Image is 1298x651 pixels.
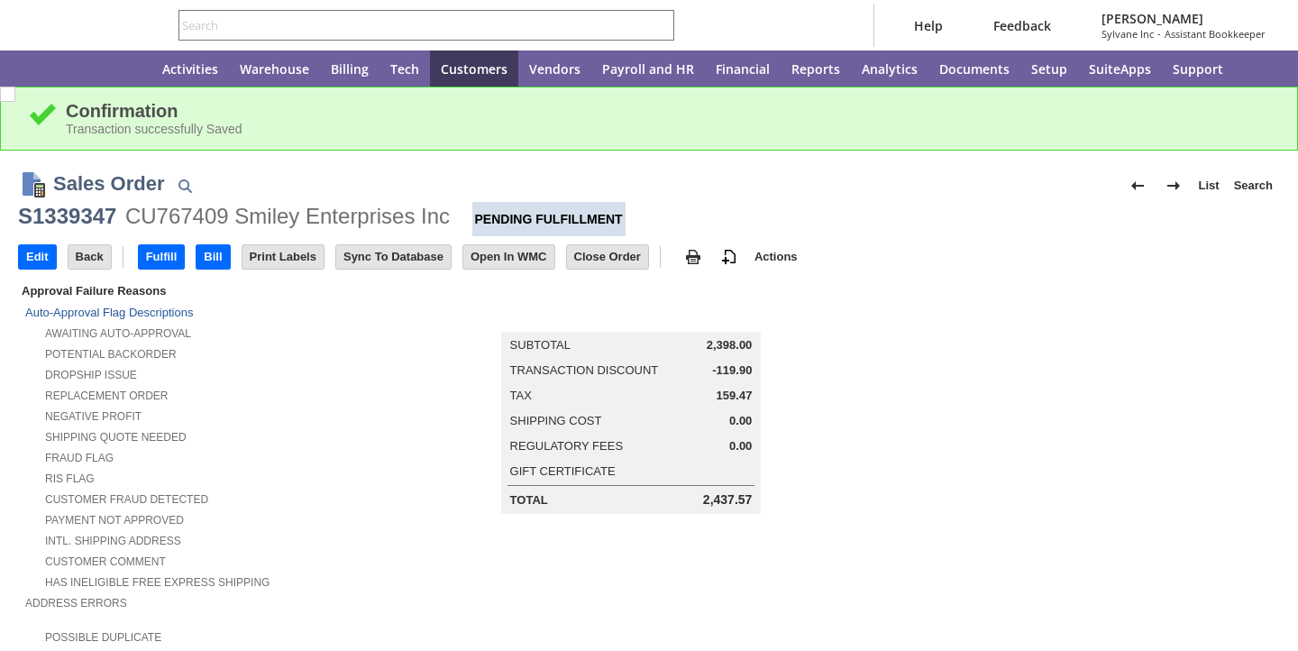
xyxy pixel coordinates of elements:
div: S1339347 [18,202,116,231]
span: [PERSON_NAME] [1101,10,1266,27]
input: Print Labels [242,245,324,269]
svg: Recent Records [32,58,54,79]
span: Payroll and HR [602,60,694,78]
span: 2,398.00 [707,338,753,353]
a: Tech [379,50,430,87]
a: Reports [781,50,851,87]
span: 0.00 [729,414,752,428]
a: Vendors [518,50,591,87]
input: Sync To Database [336,245,451,269]
span: Vendors [529,60,580,78]
a: Payroll and HR [591,50,705,87]
a: Analytics [851,50,928,87]
a: Awaiting Auto-Approval [45,327,191,340]
span: Support [1173,60,1223,78]
a: Address Errors [25,597,127,610]
div: Confirmation [66,101,1270,122]
a: Dropship Issue [45,369,137,381]
a: Shipping Cost [510,414,602,427]
input: Open In WMC [463,245,554,269]
span: Sylvane Inc [1101,27,1154,41]
caption: Summary [501,303,762,332]
a: Support [1162,50,1234,87]
span: Activities [162,60,218,78]
a: Replacement Order [45,390,168,402]
span: Setup [1031,60,1067,78]
a: Home [108,50,151,87]
a: SuiteApps [1078,50,1162,87]
input: Fulfill [139,245,185,269]
a: Recent Records [22,50,65,87]
div: Transaction successfully Saved [66,122,1270,136]
a: Has Ineligible Free Express Shipping [45,576,270,589]
span: Customers [441,60,507,78]
span: 0.00 [729,439,752,454]
span: Billing [331,60,369,78]
span: - [1157,27,1161,41]
span: -119.90 [712,363,752,378]
a: Subtotal [510,338,571,352]
span: 159.47 [717,389,753,403]
a: Customer Fraud Detected [45,493,208,506]
img: Next [1163,175,1184,197]
a: Documents [928,50,1020,87]
a: Fraud Flag [45,452,114,464]
a: Setup [1020,50,1078,87]
span: Documents [939,60,1010,78]
a: Possible Duplicate [45,631,161,644]
a: Shipping Quote Needed [45,431,187,444]
span: Reports [791,60,840,78]
h1: Sales Order [53,169,165,198]
input: Back [69,245,111,269]
a: Billing [320,50,379,87]
img: Quick Find [174,175,196,197]
a: Regulatory Fees [510,439,623,453]
img: Previous [1127,175,1148,197]
div: Pending Fulfillment [472,202,626,236]
svg: Search [649,14,671,36]
a: Financial [705,50,781,87]
img: print.svg [682,246,704,268]
a: List [1192,171,1227,200]
img: add-record.svg [718,246,740,268]
span: Tech [390,60,419,78]
a: Payment not approved [45,514,184,527]
a: RIS flag [45,472,95,485]
svg: Shortcuts [76,58,97,79]
input: Edit [19,245,56,269]
a: Gift Certificate [510,464,616,478]
div: CU767409 Smiley Enterprises Inc [125,202,450,231]
a: Search [1227,171,1280,200]
a: Total [510,493,548,507]
span: Assistant Bookkeeper [1165,27,1266,41]
span: Financial [716,60,770,78]
a: Auto-Approval Flag Descriptions [25,306,193,319]
a: Transaction Discount [510,363,659,377]
a: Customers [430,50,518,87]
div: Approval Failure Reasons [18,280,432,301]
span: Feedback [993,17,1051,34]
a: Negative Profit [45,410,142,423]
span: Analytics [862,60,918,78]
span: Warehouse [240,60,309,78]
span: SuiteApps [1089,60,1151,78]
a: Actions [747,250,805,263]
a: Activities [151,50,229,87]
input: Close Order [567,245,648,269]
div: Shortcuts [65,50,108,87]
input: Search [179,14,649,36]
a: Tax [510,389,532,402]
input: Bill [197,245,229,269]
a: Intl. Shipping Address [45,535,181,547]
span: Help [914,17,943,34]
svg: Home [119,58,141,79]
a: Customer Comment [45,555,166,568]
span: 2,437.57 [703,492,753,508]
a: Warehouse [229,50,320,87]
a: Potential Backorder [45,348,177,361]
